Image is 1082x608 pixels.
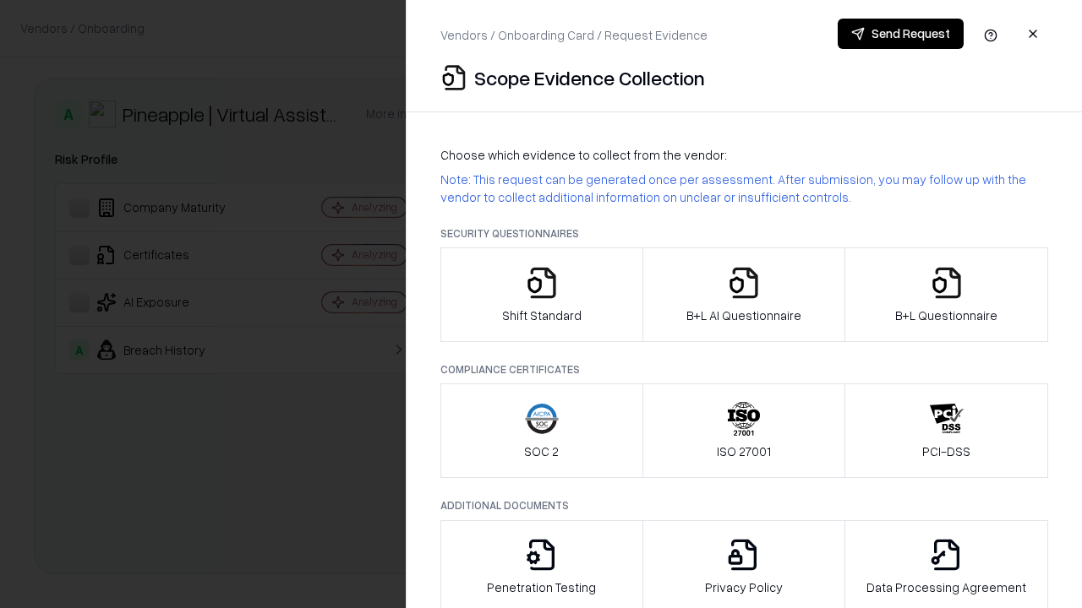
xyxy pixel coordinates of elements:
button: B+L AI Questionnaire [642,247,846,342]
button: PCI-DSS [844,383,1048,478]
p: ISO 27001 [717,442,771,460]
p: Compliance Certificates [440,362,1048,377]
p: Privacy Policy [705,578,783,596]
button: SOC 2 [440,383,643,478]
p: Penetration Testing [487,578,596,596]
p: Shift Standard [502,307,582,324]
button: ISO 27001 [642,383,846,478]
p: B+L AI Questionnaire [686,307,801,324]
p: PCI-DSS [922,442,970,460]
p: SOC 2 [524,442,559,460]
p: Scope Evidence Collection [474,64,705,91]
button: Shift Standard [440,247,643,342]
p: Additional Documents [440,498,1048,513]
button: Send Request [838,19,964,49]
button: B+L Questionnaire [844,247,1048,342]
p: Note: This request can be generated once per assessment. After submission, you may follow up with... [440,171,1048,206]
p: B+L Questionnaire [895,307,997,324]
p: Security Questionnaires [440,226,1048,241]
p: Choose which evidence to collect from the vendor: [440,146,1048,164]
p: Data Processing Agreement [866,578,1026,596]
p: Vendors / Onboarding Card / Request Evidence [440,26,708,44]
